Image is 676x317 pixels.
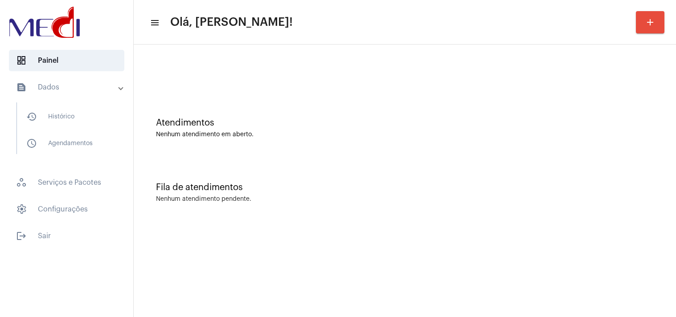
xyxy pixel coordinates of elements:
[16,82,27,93] mat-icon: sidenav icon
[5,77,133,98] mat-expansion-panel-header: sidenav iconDados
[156,131,654,138] div: Nenhum atendimento em aberto.
[26,111,37,122] mat-icon: sidenav icon
[156,183,654,192] div: Fila de atendimentos
[9,199,124,220] span: Configurações
[19,133,113,154] span: Agendamentos
[5,98,133,167] div: sidenav iconDados
[9,225,124,247] span: Sair
[16,231,27,241] mat-icon: sidenav icon
[16,177,27,188] span: sidenav icon
[150,17,159,28] mat-icon: sidenav icon
[9,172,124,193] span: Serviços e Pacotes
[16,204,27,215] span: sidenav icon
[170,15,293,29] span: Olá, [PERSON_NAME]!
[7,4,82,40] img: d3a1b5fa-500b-b90f-5a1c-719c20e9830b.png
[16,55,27,66] span: sidenav icon
[26,138,37,149] mat-icon: sidenav icon
[645,17,656,28] mat-icon: add
[9,50,124,71] span: Painel
[156,118,654,128] div: Atendimentos
[156,196,251,203] div: Nenhum atendimento pendente.
[19,106,113,127] span: Histórico
[16,82,119,93] mat-panel-title: Dados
